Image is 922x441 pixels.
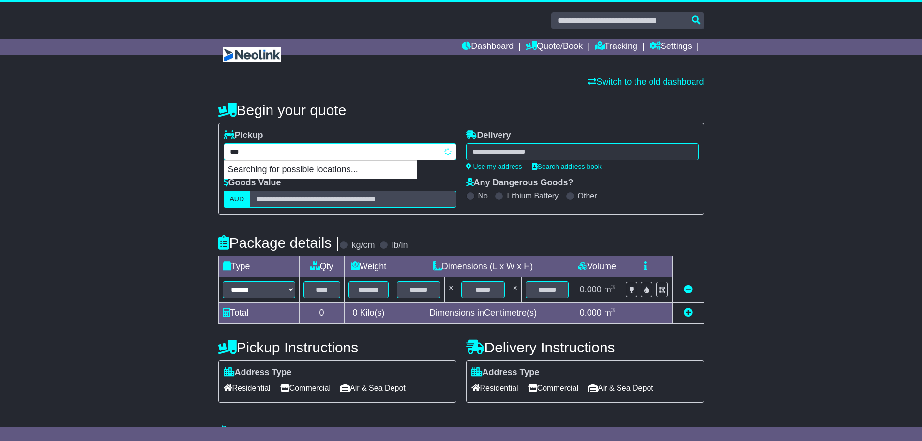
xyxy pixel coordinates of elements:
h4: Package details | [218,235,340,251]
td: Total [218,303,299,324]
a: Dashboard [462,39,514,55]
h4: Begin your quote [218,102,704,118]
a: Add new item [684,308,693,318]
a: Settings [650,39,692,55]
label: Other [578,191,597,200]
label: kg/cm [351,240,375,251]
td: Qty [299,256,344,277]
label: lb/in [392,240,408,251]
a: Tracking [595,39,637,55]
td: Kilo(s) [344,303,393,324]
label: Address Type [224,367,292,378]
span: Air & Sea Depot [588,380,653,395]
span: Residential [471,380,518,395]
td: x [509,277,521,303]
h4: Pickup Instructions [218,339,456,355]
span: Commercial [528,380,578,395]
td: Weight [344,256,393,277]
label: AUD [224,191,251,208]
span: m [604,285,615,294]
span: 0 [352,308,357,318]
a: Use my address [466,163,522,170]
p: Searching for possible locations... [224,161,417,179]
span: 0.000 [580,308,602,318]
typeahead: Please provide city [224,143,456,160]
a: Search address book [532,163,602,170]
a: Quote/Book [526,39,583,55]
span: m [604,308,615,318]
td: Type [218,256,299,277]
span: Commercial [280,380,331,395]
td: x [445,277,457,303]
span: Air & Sea Depot [340,380,406,395]
span: Residential [224,380,271,395]
label: Pickup [224,130,263,141]
td: Dimensions in Centimetre(s) [393,303,573,324]
a: Remove this item [684,285,693,294]
label: Delivery [466,130,511,141]
td: Dimensions (L x W x H) [393,256,573,277]
label: Lithium Battery [507,191,559,200]
label: Address Type [471,367,540,378]
td: Volume [573,256,621,277]
sup: 3 [611,306,615,314]
a: Switch to the old dashboard [588,77,704,87]
td: 0 [299,303,344,324]
label: Goods Value [224,178,281,188]
span: 0.000 [580,285,602,294]
h4: Delivery Instructions [466,339,704,355]
label: Any Dangerous Goods? [466,178,574,188]
sup: 3 [611,283,615,290]
label: No [478,191,488,200]
h4: Warranty & Insurance [218,425,704,441]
